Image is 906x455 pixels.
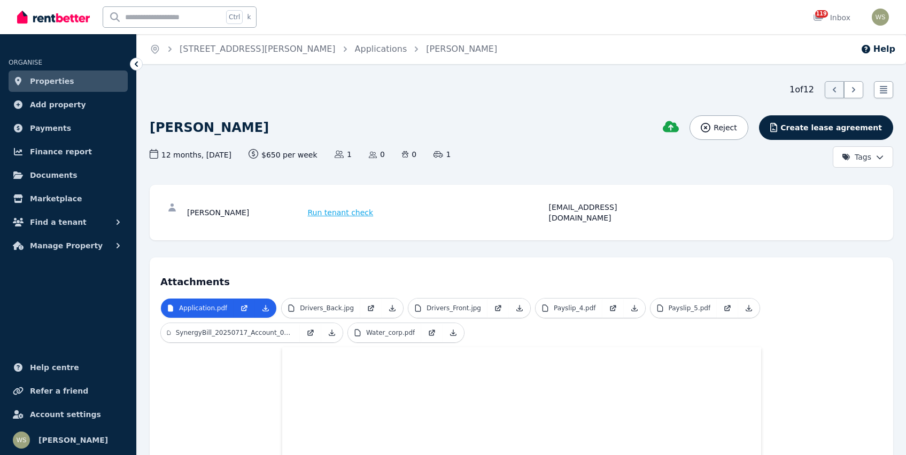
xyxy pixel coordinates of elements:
span: 1 [433,149,451,160]
iframe: Intercom live chat [870,419,895,444]
img: RentBetter [17,9,90,25]
div: Inbox [813,12,850,23]
button: Help [861,43,895,56]
span: Marketplace [30,192,82,205]
nav: Breadcrumb [137,34,510,64]
a: Payments [9,117,128,139]
span: Run tenant check [308,207,374,218]
a: Refer a friend [9,380,128,402]
a: Applications [355,44,407,54]
p: Application.pdf [179,304,227,312]
span: 0 [402,149,416,160]
p: Drivers_Front.jpg [427,304,481,312]
img: Whitney Smith [13,432,30,449]
a: Download Attachment [509,299,530,318]
p: SynergyBill_20250717_Account_000352387740_016058.pdf [176,328,293,337]
span: Find a tenant [30,216,87,229]
button: Manage Property [9,235,128,256]
span: Refer a friend [30,385,88,397]
a: Documents [9,164,128,186]
span: 12 months , [DATE] [150,149,231,160]
a: Drivers_Back.jpg [282,299,360,318]
a: Properties [9,70,128,92]
span: 1 of 12 [789,83,814,96]
span: 1 [335,149,352,160]
a: Drivers_Front.jpg [408,299,487,318]
a: Open in new Tab [234,299,255,318]
span: Manage Property [30,239,103,252]
p: Payslip_5.pdf [669,304,711,312]
button: Find a tenant [9,211,128,233]
a: Account settings [9,404,128,425]
a: Application.pdf [161,299,234,318]
span: 0 [369,149,385,160]
button: Tags [833,146,893,168]
span: $650 per week [249,149,318,160]
a: Payslip_4.pdf [536,299,602,318]
a: Open in new Tab [717,299,738,318]
span: 119 [815,10,828,18]
a: Open in new Tab [360,299,382,318]
a: Open in new Tab [300,323,321,342]
a: Download Attachment [255,299,276,318]
a: Open in new Tab [487,299,509,318]
img: Whitney Smith [872,9,889,26]
span: Account settings [30,408,101,421]
a: Download Attachment [382,299,403,318]
span: Reject [714,122,737,133]
p: Payslip_4.pdf [554,304,596,312]
h1: [PERSON_NAME] [150,119,269,136]
a: Download Attachment [624,299,645,318]
h4: Attachments [160,268,882,289]
a: Download Attachment [321,323,343,342]
button: Create lease agreement [759,115,893,140]
a: Marketplace [9,188,128,209]
a: Open in new Tab [602,299,624,318]
a: Download Attachment [738,299,760,318]
a: [PERSON_NAME] [426,44,497,54]
span: [PERSON_NAME] [38,434,108,446]
button: Reject [690,115,748,140]
span: ORGANISE [9,59,42,66]
div: [EMAIL_ADDRESS][DOMAIN_NAME] [549,202,667,223]
span: k [247,13,251,21]
span: Tags [842,152,871,162]
span: Create lease agreement [780,122,882,133]
span: Add property [30,98,86,111]
a: Download Attachment [443,323,464,342]
a: Water_corp.pdf [348,323,421,342]
span: Help centre [30,361,79,374]
div: [PERSON_NAME] [187,202,305,223]
a: Add property [9,94,128,115]
a: [STREET_ADDRESS][PERSON_NAME] [180,44,336,54]
span: Ctrl [226,10,243,24]
p: Water_corp.pdf [366,328,415,337]
p: Drivers_Back.jpg [300,304,354,312]
a: Payslip_5.pdf [651,299,717,318]
span: Properties [30,75,74,88]
a: Open in new Tab [421,323,443,342]
span: Payments [30,122,71,135]
a: Finance report [9,141,128,162]
a: SynergyBill_20250717_Account_000352387740_016058.pdf [161,323,300,342]
a: Help centre [9,357,128,378]
span: Documents [30,169,78,182]
span: Finance report [30,145,92,158]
